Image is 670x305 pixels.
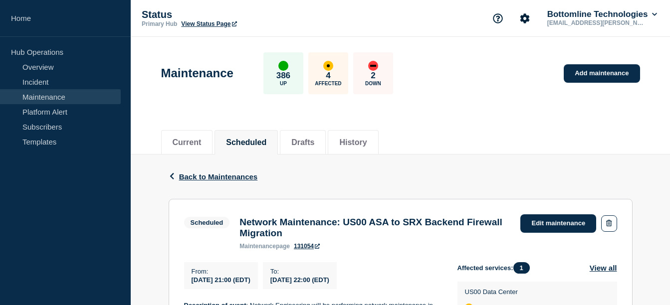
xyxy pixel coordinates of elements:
span: Affected services: [457,262,535,274]
p: To : [270,268,329,275]
button: Back to Maintenances [169,172,258,181]
p: page [239,243,290,250]
button: Drafts [291,138,314,147]
a: View Status Page [181,20,236,27]
p: Up [280,81,287,86]
div: affected [323,61,333,71]
button: Current [173,138,202,147]
button: History [339,138,367,147]
span: [DATE] 21:00 (EDT) [192,276,250,284]
h3: Network Maintenance: US00 ASA to SRX Backend Firewall Migration [239,217,510,239]
a: Edit maintenance [520,214,596,233]
div: down [368,61,378,71]
p: Down [365,81,381,86]
div: up [278,61,288,71]
button: View all [590,262,617,274]
span: maintenance [239,243,276,250]
button: Bottomline Technologies [545,9,659,19]
span: Back to Maintenances [179,172,258,181]
button: Account settings [514,8,535,29]
button: Scheduled [226,138,266,147]
p: Primary Hub [142,20,177,27]
p: 2 [371,71,375,81]
a: 131054 [294,243,320,250]
button: Support [487,8,508,29]
p: 4 [326,71,330,81]
p: 386 [276,71,290,81]
p: From : [192,268,250,275]
span: [DATE] 22:00 (EDT) [270,276,329,284]
h1: Maintenance [161,66,233,80]
span: 1 [513,262,530,274]
p: [EMAIL_ADDRESS][PERSON_NAME][DOMAIN_NAME] [545,19,649,26]
a: Add maintenance [564,64,640,83]
p: Affected [315,81,341,86]
span: Scheduled [184,217,230,228]
p: Status [142,9,341,20]
p: US00 Data Center [465,288,536,296]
